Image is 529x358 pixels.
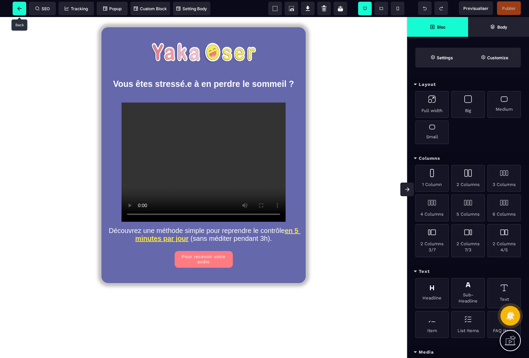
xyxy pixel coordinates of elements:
strong: Bloc [437,25,446,30]
div: Sub-Headline [451,278,485,308]
div: Headline [415,278,449,308]
div: Text [487,278,521,308]
div: 2 Columns 3/7 [415,224,449,257]
span: Setting Body [176,6,207,11]
button: Pour recevoir votre audio [175,234,233,251]
div: 2 Columns 7/3 [451,224,485,257]
div: Big [451,91,485,118]
div: 5 Columns [451,194,485,221]
div: FAQ Items [487,311,521,338]
span: Previsualiser [463,6,488,11]
span: Open Blocks [407,17,468,37]
div: Small [415,121,449,144]
span: Custom Block [134,6,167,11]
div: Columns [407,152,529,165]
div: Layout [407,78,529,91]
div: 4 Columns [415,194,449,221]
span: Publier [502,6,516,11]
div: Text [407,265,529,278]
span: View components [268,2,282,15]
div: 3 Columns [487,165,521,192]
span: Open Layer Manager [468,17,529,37]
div: Medium [487,91,521,118]
div: List Items [451,311,485,338]
strong: Body [497,25,507,30]
text: Découvrez une méthode simple pour reprendre le contrôle (sans méditer pendant 3h). [107,208,301,227]
span: Screenshot [285,2,298,15]
span: Open Style Manager [468,48,521,67]
div: Full width [415,91,449,118]
strong: Settings [437,55,453,60]
img: Logo YakaOser [151,26,256,45]
span: Popup [103,6,122,11]
span: Preview [459,1,493,15]
span: Settings [415,48,468,67]
strong: Customize [487,55,508,60]
div: 6 Columns [487,194,521,221]
div: 1 Column [415,165,449,192]
div: 2 Columns [451,165,485,192]
div: 2 Columns 4/5 [487,224,521,257]
span: SEO [35,6,50,11]
span: Tracking [65,6,88,11]
text: Vous êtes stressé.e à en perdre le sommeil ? [107,60,301,74]
div: Item [415,311,449,338]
